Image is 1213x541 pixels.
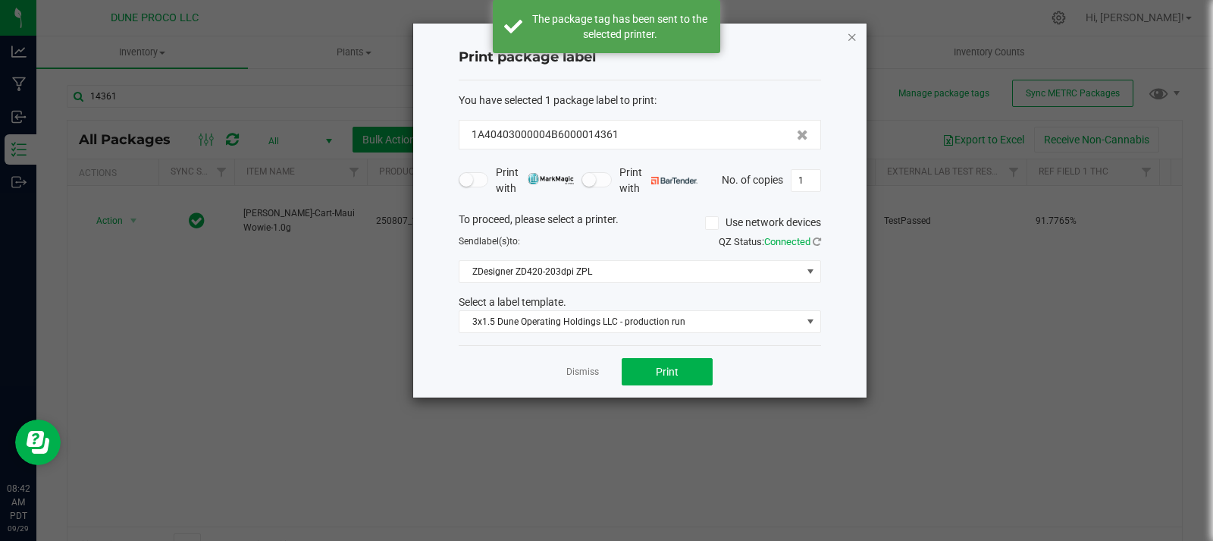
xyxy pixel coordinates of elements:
div: To proceed, please select a printer. [447,212,832,234]
div: : [459,93,821,109]
span: QZ Status: [719,236,821,247]
span: Print [656,366,679,378]
div: The package tag has been sent to the selected printer. [531,11,709,42]
img: mark_magic_cybra.png [528,173,574,184]
button: Print [622,358,713,385]
img: bartender.png [651,177,697,184]
span: 1A40403000004B6000014361 [472,127,619,143]
span: 3x1.5 Dune Operating Holdings LLC - production run [459,311,801,332]
span: label(s) [479,236,509,247]
span: No. of copies [722,173,783,185]
span: Connected [764,236,810,247]
label: Use network devices [705,215,821,231]
span: ZDesigner ZD420-203dpi ZPL [459,261,801,282]
h4: Print package label [459,48,821,68]
span: Send to: [459,236,520,247]
span: Print with [619,165,697,197]
span: Print with [496,165,574,197]
iframe: Resource center [15,420,61,465]
a: Dismiss [566,366,599,379]
span: You have selected 1 package label to print [459,94,654,106]
div: Select a label template. [447,294,832,310]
